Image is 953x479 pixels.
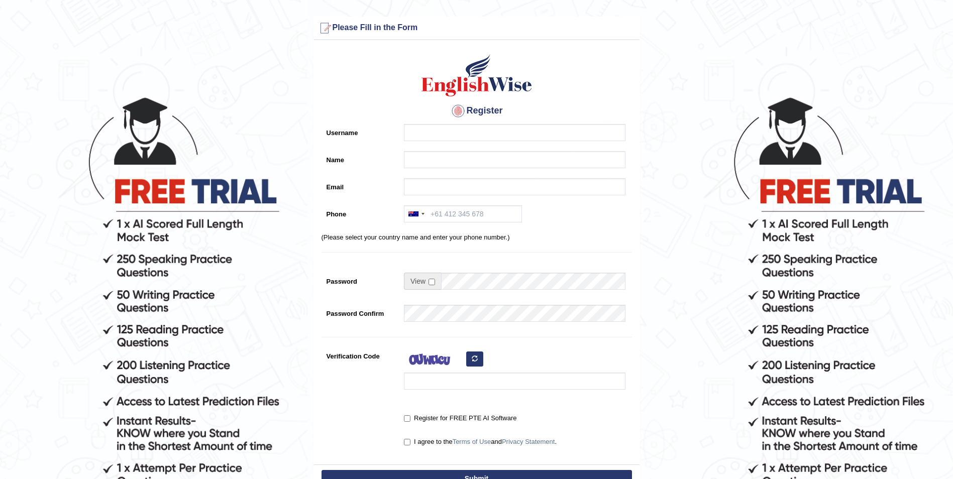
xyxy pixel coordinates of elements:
[322,178,399,192] label: Email
[322,273,399,286] label: Password
[429,279,435,285] input: Show/Hide Password
[453,438,491,445] a: Terms of Use
[322,103,632,119] h4: Register
[404,439,410,445] input: I agree to theTerms of UseandPrivacy Statement.
[322,205,399,219] label: Phone
[404,205,522,222] input: +61 412 345 678
[419,53,534,98] img: Logo of English Wise create a new account for intelligent practice with AI
[322,305,399,318] label: Password Confirm
[502,438,555,445] a: Privacy Statement
[322,232,632,242] p: (Please select your country name and enter your phone number.)
[404,413,516,423] label: Register for FREE PTE AI Software
[316,20,637,36] h3: Please Fill in the Form
[404,437,557,447] label: I agree to the and .
[404,415,410,422] input: Register for FREE PTE AI Software
[322,151,399,165] label: Name
[404,206,428,222] div: Australia: +61
[322,347,399,361] label: Verification Code
[322,124,399,138] label: Username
